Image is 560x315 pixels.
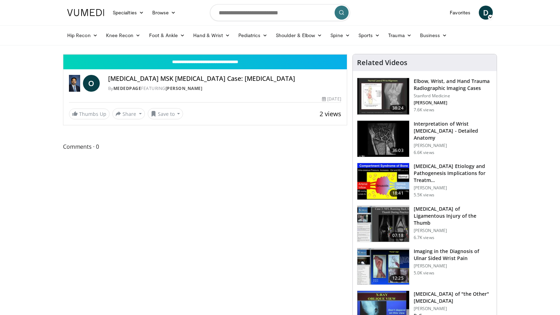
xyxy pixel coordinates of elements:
p: 7.6K views [414,107,434,113]
img: fe3848be-3dce-4d9c-9568-bedd4ae881e4.150x105_q85_crop-smart_upscale.jpg [357,163,409,199]
a: 36:03 Interpretation of Wrist [MEDICAL_DATA] - Detailed Anatomy [PERSON_NAME] 6.6K views [357,120,492,157]
h3: [MEDICAL_DATA] Etiology and Pathogenesis Implications for Treatm… [414,163,492,184]
a: Browse [148,6,180,20]
a: 38:24 Elbow, Wrist, and Hand Trauma Radiographic Imaging Cases Stanford Medicine [PERSON_NAME] 7.... [357,78,492,115]
a: Trauma [384,28,416,42]
a: O [83,75,100,92]
a: Business [416,28,451,42]
a: Pediatrics [234,28,272,42]
a: MedEdPage [113,85,141,91]
img: bf265234-93eb-4d29-96e8-1ba7998847f1.150x105_q85_crop-smart_upscale.jpg [357,206,409,242]
h3: Imaging in the Diagnosis of Ulnar Sided Wrist Pain [414,248,492,262]
h3: [MEDICAL_DATA] of "the Other" [MEDICAL_DATA] [414,290,492,304]
a: Shoulder & Elbow [272,28,326,42]
div: [DATE] [322,96,341,102]
h4: [MEDICAL_DATA] MSK [MEDICAL_DATA] Case: [MEDICAL_DATA] [108,75,341,83]
button: Share [112,108,145,119]
a: Spine [326,28,354,42]
p: 6.7K views [414,235,434,240]
span: 36:03 [390,147,406,154]
a: 18:41 [MEDICAL_DATA] Etiology and Pathogenesis Implications for Treatm… [PERSON_NAME] 5.5K views [357,163,492,200]
span: 2 views [320,110,341,118]
a: 12:25 Imaging in the Diagnosis of Ulnar Sided Wrist Pain [PERSON_NAME] 5.0K views [357,248,492,285]
span: 38:24 [390,105,406,112]
p: [PERSON_NAME] [414,263,492,269]
img: VuMedi Logo [67,9,104,16]
img: MedEdPage [69,75,80,92]
img: d0220884-54c2-4775-b7de-c3508503d479.150x105_q85_crop-smart_upscale.jpg [357,78,409,114]
video-js: Video Player [63,54,347,55]
h4: Related Videos [357,58,407,67]
span: 07:18 [390,232,406,239]
p: [PERSON_NAME] [414,306,492,311]
p: [PERSON_NAME] [414,228,492,233]
a: Hand & Wrist [189,28,234,42]
a: Specialties [108,6,148,20]
p: 6.6K views [414,150,434,155]
img: c6a54019-50d2-45ef-8579-36f272efebb1.150x105_q85_crop-smart_upscale.jpg [357,248,409,285]
a: Thumbs Up [69,108,110,119]
h3: Interpretation of Wrist [MEDICAL_DATA] - Detailed Anatomy [414,120,492,141]
button: Save to [148,108,183,119]
a: Knee Recon [102,28,145,42]
span: Comments 0 [63,142,347,151]
p: Stanford Medicine [414,93,492,99]
a: Foot & Ankle [145,28,189,42]
a: 07:18 [MEDICAL_DATA] of Ligamentous Injury of the Thumb [PERSON_NAME] 6.7K views [357,205,492,243]
img: 33f53bd0-b593-4c38-8ae5-8be75352cd5d.150x105_q85_crop-smart_upscale.jpg [357,121,409,157]
div: By FEATURING [108,85,341,92]
h3: Elbow, Wrist, and Hand Trauma Radiographic Imaging Cases [414,78,492,92]
p: [PERSON_NAME] [414,143,492,148]
a: Favorites [446,6,475,20]
h3: [MEDICAL_DATA] of Ligamentous Injury of the Thumb [414,205,492,226]
p: 5.0K views [414,270,434,276]
p: 5.5K views [414,192,434,198]
a: Hip Recon [63,28,102,42]
span: 12:25 [390,275,406,282]
p: [PERSON_NAME] [414,185,492,191]
input: Search topics, interventions [210,4,350,21]
a: D [479,6,493,20]
span: 18:41 [390,190,406,197]
p: [PERSON_NAME] [414,100,492,106]
a: Sports [354,28,384,42]
a: [PERSON_NAME] [166,85,203,91]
